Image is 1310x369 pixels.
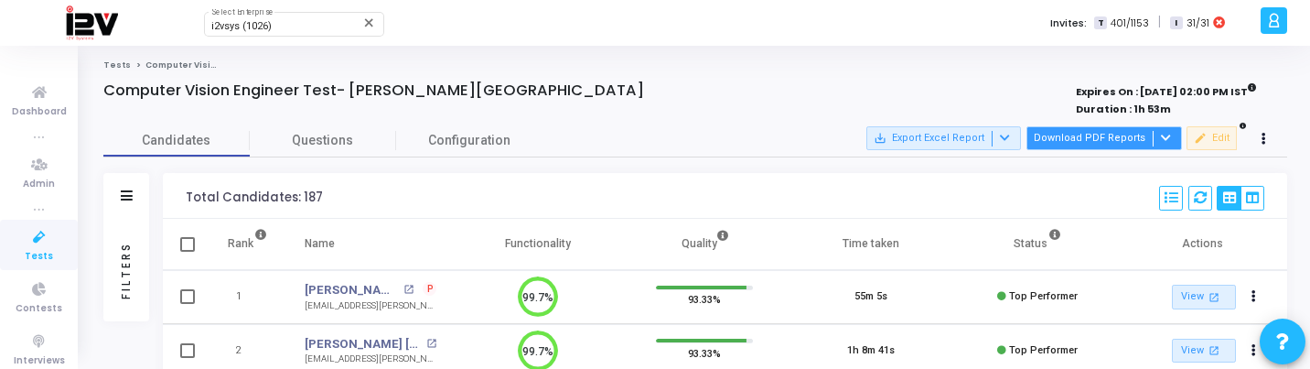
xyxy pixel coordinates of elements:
[1217,186,1264,211] div: View Options
[427,282,434,297] span: P
[866,126,1021,150] button: Export Excel Report
[1111,16,1149,31] span: 401/1153
[1009,344,1078,356] span: Top Performer
[103,60,1287,71] nav: breadcrumb
[688,343,721,362] span: 93.33%
[403,285,413,295] mat-icon: open_in_new
[1009,290,1078,302] span: Top Performer
[1241,285,1267,310] button: Actions
[209,270,286,324] td: 1
[1187,16,1209,31] span: 31/31
[1170,16,1182,30] span: I
[426,339,436,349] mat-icon: open_in_new
[209,219,286,270] th: Rank
[1050,16,1087,31] label: Invites:
[305,299,436,313] div: [EMAIL_ADDRESS][PERSON_NAME][DOMAIN_NAME]
[23,177,55,192] span: Admin
[843,233,899,254] div: Time taken
[186,190,323,205] div: Total Candidates: 187
[25,249,53,265] span: Tests
[305,281,399,299] a: [PERSON_NAME]
[1172,339,1236,364] a: View
[1207,342,1222,358] mat-icon: open_in_new
[1026,126,1182,150] button: Download PDF Reports
[954,219,1121,270] th: Status
[1241,338,1267,364] button: Actions
[1187,126,1237,150] button: Edit
[874,132,886,145] mat-icon: save_alt
[1158,13,1161,32] span: |
[103,131,250,150] span: Candidates
[145,60,463,71] span: Computer Vision Engineer Test- [PERSON_NAME][GEOGRAPHIC_DATA]
[854,289,887,305] div: 55m 5s
[211,20,272,32] span: i2vsys (1026)
[305,233,335,254] div: Name
[621,219,788,270] th: Quality
[250,131,396,150] span: Questions
[362,16,377,30] mat-icon: Clear
[305,353,436,366] div: [EMAIL_ADDRESS][PERSON_NAME][DOMAIN_NAME]
[12,104,67,120] span: Dashboard
[1094,16,1106,30] span: T
[1076,102,1171,116] strong: Duration : 1h 53m
[103,81,644,100] h4: Computer Vision Engineer Test- [PERSON_NAME][GEOGRAPHIC_DATA]
[847,343,895,359] div: 1h 8m 41s
[1076,80,1257,100] strong: Expires On : [DATE] 02:00 PM IST
[1207,289,1222,305] mat-icon: open_in_new
[305,335,422,353] a: [PERSON_NAME] [PERSON_NAME]
[428,131,510,150] span: Configuration
[688,290,721,309] span: 93.33%
[103,60,131,71] a: Tests
[16,301,62,317] span: Contests
[1172,285,1236,309] a: View
[1121,219,1287,270] th: Actions
[65,5,118,41] img: logo
[1194,132,1207,145] mat-icon: edit
[14,353,65,369] span: Interviews
[455,219,621,270] th: Functionality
